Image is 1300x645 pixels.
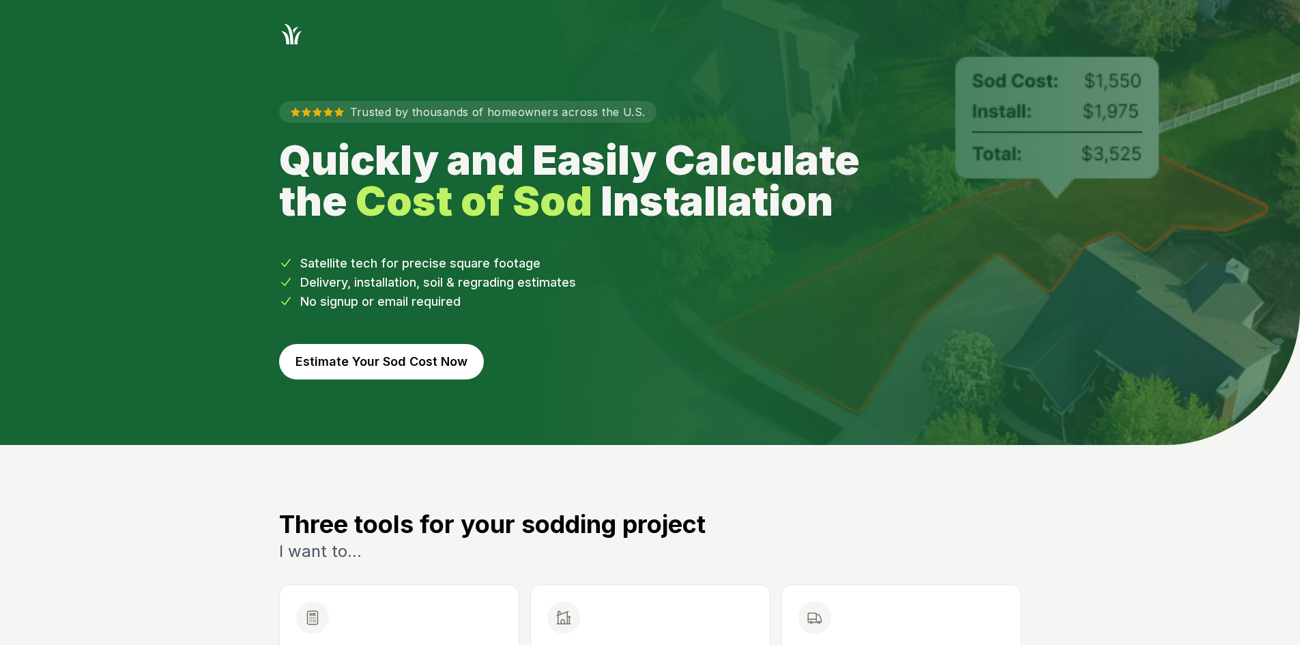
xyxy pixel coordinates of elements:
[279,344,484,379] button: Estimate Your Sod Cost Now
[517,275,576,289] span: estimates
[279,541,1022,562] p: I want to...
[279,139,891,221] h1: Quickly and Easily Calculate the Installation
[356,176,592,225] strong: Cost of Sod
[279,254,1022,273] li: Satellite tech for precise square footage
[279,511,1022,538] h3: Three tools for your sodding project
[279,273,1022,292] li: Delivery, installation, soil & regrading
[279,292,1022,311] li: No signup or email required
[279,101,656,123] p: Trusted by thousands of homeowners across the U.S.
